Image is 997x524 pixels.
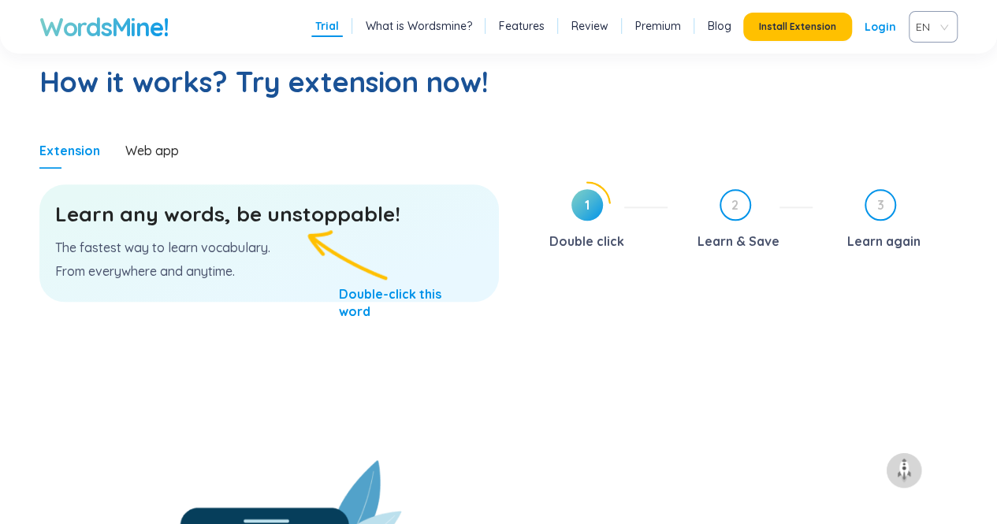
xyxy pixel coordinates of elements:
span: VIE [916,15,944,39]
p: From everywhere and anytime. [55,262,483,280]
span: 3 [866,191,895,219]
a: Trial [315,18,339,34]
a: Review [571,18,608,34]
a: Features [499,18,545,34]
h3: Learn any words, be unstoppable! [55,200,483,229]
a: What is Wordsmine? [366,18,472,34]
div: Learn & Save [698,229,779,254]
a: WordsMine! [39,11,168,43]
div: 3Learn again [825,189,958,254]
a: Premium [635,18,681,34]
button: Install Extension [743,13,852,41]
a: Login [865,13,896,41]
span: Install Extension [759,20,836,33]
div: 2Learn & Save [680,189,813,254]
a: Blog [708,18,731,34]
span: 1 [571,189,603,221]
h2: How it works? Try extension now! [39,63,958,101]
div: Double click [549,229,624,254]
div: 1Double click [523,189,668,254]
div: Extension [39,142,100,159]
div: Learn again [846,229,920,254]
img: to top [891,458,917,483]
span: 2 [721,191,750,219]
div: Web app [125,142,179,159]
p: The fastest way to learn vocabulary. [55,239,483,256]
